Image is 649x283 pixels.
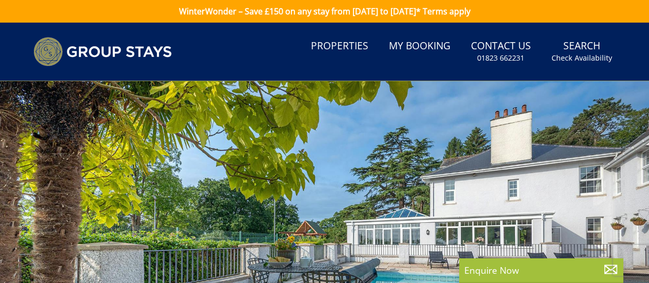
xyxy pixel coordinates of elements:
a: Properties [307,35,372,58]
p: Enquire Now [464,263,618,277]
small: Check Availability [552,53,612,63]
a: My Booking [385,35,455,58]
small: 01823 662231 [477,53,524,63]
a: SearchCheck Availability [547,35,616,68]
img: Group Stays [33,37,172,66]
a: Contact Us01823 662231 [467,35,535,68]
